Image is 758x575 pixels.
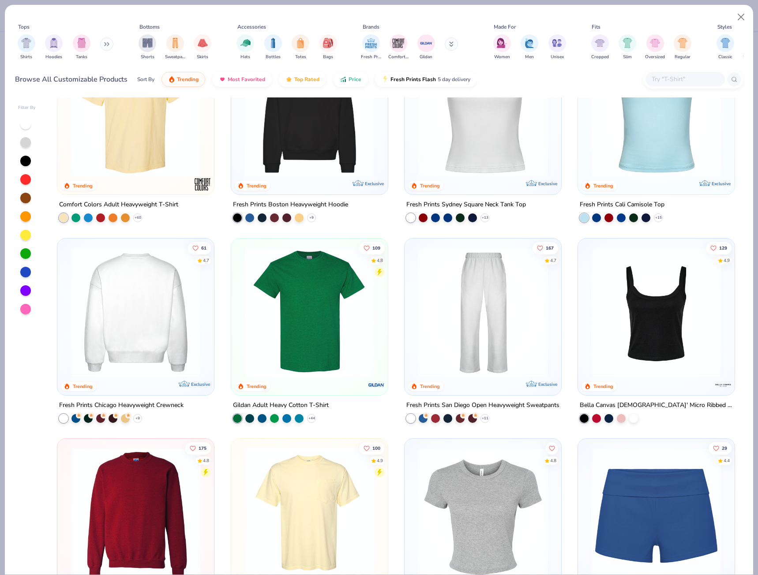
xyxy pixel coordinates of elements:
div: filter for Regular [674,34,691,60]
span: Hoodies [45,54,62,60]
span: Oversized [645,54,665,60]
img: d4a37e75-5f2b-4aef-9a6e-23330c63bbc0 [379,47,518,177]
button: filter button [45,34,63,60]
div: filter for Unisex [548,34,566,60]
img: Shirts Image [21,38,31,48]
input: Try "T-Shirt" [651,74,719,84]
button: Close [733,9,750,26]
span: 129 [719,246,727,250]
div: filter for Shorts [139,34,156,60]
span: Exclusive [191,381,210,387]
button: Price [333,72,368,87]
img: flash.gif [382,76,389,83]
span: Women [494,54,510,60]
button: filter button [194,34,211,60]
img: most_fav.gif [219,76,226,83]
button: filter button [319,34,337,60]
img: Hats Image [240,38,251,48]
div: Accessories [237,23,266,31]
button: Like [546,442,558,454]
img: Slim Image [623,38,632,48]
div: filter for Sweatpants [165,34,185,60]
div: filter for Classic [717,34,734,60]
button: Like [188,242,211,254]
button: filter button [18,34,35,60]
div: Fits [592,23,600,31]
span: Bottles [266,54,281,60]
span: Shirts [20,54,32,60]
button: Most Favorited [212,72,272,87]
span: Cropped [591,54,609,60]
span: Classic [718,54,732,60]
div: filter for Bottles [264,34,282,60]
button: Like [185,442,211,454]
button: filter button [165,34,185,60]
button: Like [709,442,732,454]
span: Exclusive [365,181,384,187]
img: cab69ba6-afd8-400d-8e2e-70f011a551d3 [552,247,691,377]
img: a25d9891-da96-49f3-a35e-76288174bf3a [587,47,726,177]
button: Like [533,242,558,254]
span: Trending [177,76,199,83]
img: 8af284bf-0d00-45ea-9003-ce4b9a3194ad [587,247,726,377]
span: + 9 [135,416,140,421]
span: 175 [199,446,206,450]
span: Exclusive [538,381,557,387]
span: Sweatpants [165,54,185,60]
img: Totes Image [296,38,305,48]
div: filter for Oversized [645,34,665,60]
div: filter for Fresh Prints [361,34,381,60]
img: Fresh Prints Image [364,37,378,50]
div: filter for Women [493,34,511,60]
button: filter button [417,34,435,60]
div: 4.4 [724,457,730,464]
div: filter for Cropped [591,34,609,60]
button: filter button [361,34,381,60]
span: + 15 [655,215,662,220]
span: Tanks [76,54,87,60]
span: 61 [201,246,206,250]
span: Most Favorited [228,76,265,83]
button: Like [706,242,732,254]
span: Bags [323,54,333,60]
div: filter for Shirts [18,34,35,60]
div: Fresh Prints San Diego Open Heavyweight Sweatpants [406,400,559,411]
span: Regular [675,54,690,60]
span: Men [525,54,534,60]
img: 9145e166-e82d-49ae-94f7-186c20e691c9 [66,247,205,377]
img: Oversized Image [650,38,660,48]
div: filter for Hats [236,34,254,60]
span: Fresh Prints [361,54,381,60]
img: Gildan Image [420,37,433,50]
button: filter button [717,34,734,60]
img: Bottles Image [268,38,278,48]
button: Like [359,442,384,454]
img: Tanks Image [77,38,86,48]
button: Trending [161,72,205,87]
img: Shorts Image [143,38,153,48]
button: filter button [236,34,254,60]
span: Hats [240,54,250,60]
span: 109 [372,246,380,250]
img: c7959168-479a-4259-8c5e-120e54807d6b [379,247,518,377]
img: Women Image [497,38,507,48]
span: Fresh Prints Flash [390,76,436,83]
div: filter for Comfort Colors [388,34,409,60]
button: filter button [264,34,282,60]
div: Bottoms [139,23,160,31]
div: Sort By [137,75,154,83]
img: trending.gif [168,76,175,83]
span: Slim [623,54,632,60]
img: 029b8af0-80e6-406f-9fdc-fdf898547912 [66,47,205,177]
button: Like [359,242,384,254]
div: Gildan Adult Heavy Cotton T-Shirt [233,400,329,411]
img: db319196-8705-402d-8b46-62aaa07ed94f [240,247,379,377]
div: Fresh Prints Boston Heavyweight Hoodie [233,199,348,210]
img: TopRated.gif [285,76,293,83]
div: filter for Bags [319,34,337,60]
img: Comfort Colors logo [194,175,212,193]
div: Comfort Colors Adult Heavyweight T-Shirt [59,199,178,210]
button: filter button [521,34,538,60]
button: Fresh Prints Flash5 day delivery [375,72,477,87]
img: Comfort Colors Image [392,37,405,50]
